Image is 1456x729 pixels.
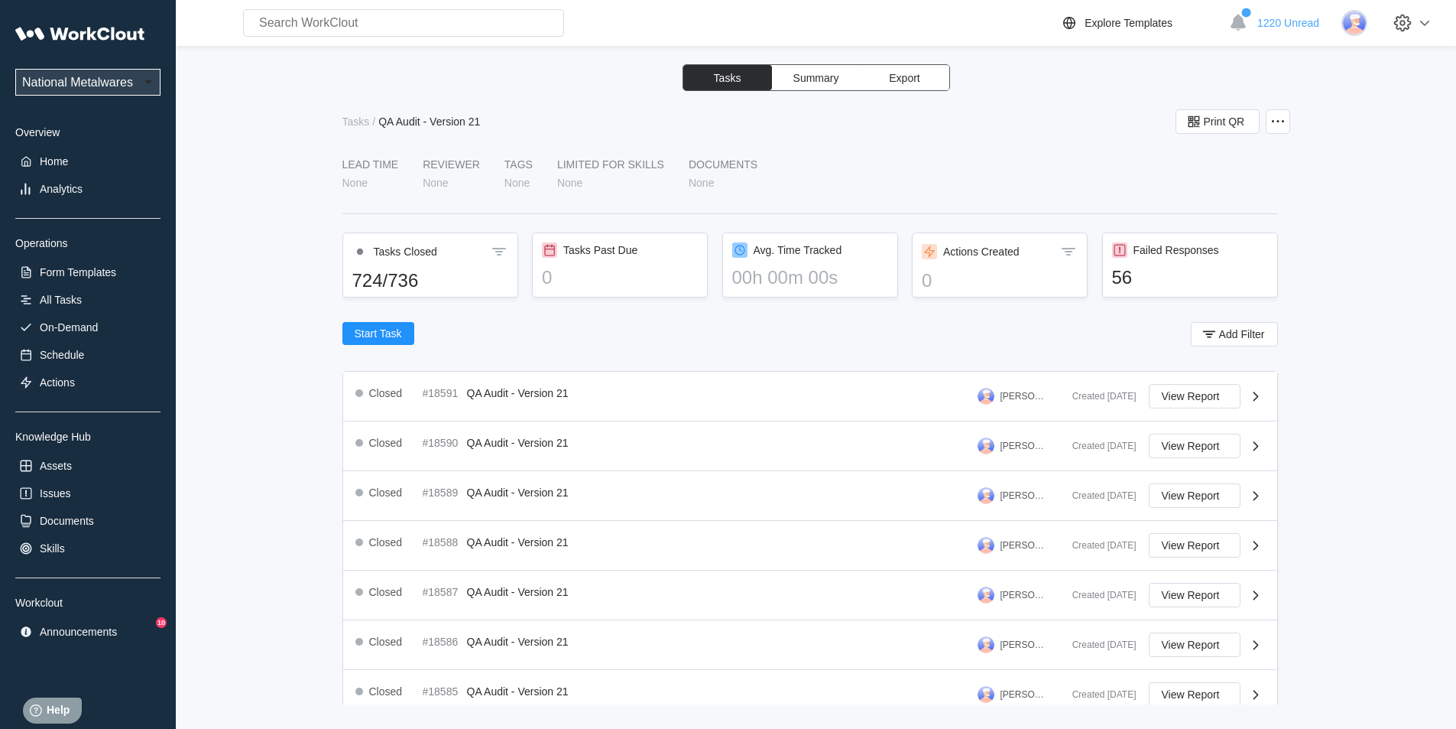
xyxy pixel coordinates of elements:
div: Knowledge Hub [15,431,161,443]
button: Export [861,65,949,90]
span: QA Audit - Version 21 [467,437,569,449]
a: Issues [15,483,161,504]
div: None [557,177,582,189]
a: Assets [15,455,161,477]
div: / [372,116,375,128]
span: Tasks [714,73,741,83]
div: Created [DATE] [1060,490,1137,501]
div: Created [DATE] [1060,640,1137,650]
div: Actions [40,376,75,389]
a: Explore Templates [1060,14,1221,32]
button: View Report [1149,384,1240,408]
a: Closed#18586QA Audit - Version 21[PERSON_NAME]Created [DATE]View Report [343,620,1277,670]
a: Form Templates [15,262,161,283]
div: Overview [15,126,161,138]
img: user-3.png [978,388,994,405]
div: Tasks [342,116,370,128]
div: [PERSON_NAME] [1000,441,1048,451]
a: Tasks [342,116,373,128]
div: Analytics [40,183,83,195]
span: Export [889,73,919,83]
span: QA Audit - Version 21 [467,636,569,648]
div: None [423,177,448,189]
div: Created [DATE] [1060,391,1137,402]
div: Reviewer [423,158,480,171]
div: LIMITED FOR SKILLS [557,158,664,171]
button: View Report [1149,434,1240,458]
a: Closed#18588QA Audit - Version 21[PERSON_NAME]Created [DATE]View Report [343,521,1277,571]
div: Closed [369,487,403,499]
button: View Report [1149,583,1240,607]
div: Schedule [40,349,84,361]
div: [PERSON_NAME] [1000,590,1048,600]
div: [PERSON_NAME] [1000,640,1048,650]
button: View Report [1149,682,1240,707]
div: Avg. Time Tracked [754,244,842,256]
div: None [342,177,368,189]
span: QA Audit - Version 21 [467,487,569,499]
span: View Report [1162,540,1220,551]
a: All Tasks [15,289,161,311]
span: View Report [1162,391,1220,402]
div: Skills [40,542,65,555]
div: [PERSON_NAME] [1000,540,1048,551]
div: Documents [689,158,757,171]
a: Actions [15,372,161,393]
div: Assets [40,460,72,472]
div: #18591 [423,387,461,399]
a: Schedule [15,344,161,366]
div: Tags [504,158,533,171]
button: Print QR [1176,109,1260,134]
button: View Report [1149,633,1240,657]
div: Created [DATE] [1060,441,1137,451]
a: Skills [15,538,161,559]
span: View Report [1162,640,1220,650]
div: Created [DATE] [1060,540,1137,551]
div: #18585 [423,685,461,698]
button: View Report [1149,483,1240,508]
div: Form Templates [40,266,116,278]
span: View Report [1162,590,1220,600]
span: QA Audit - Version 21 [467,586,569,598]
div: None [504,177,530,189]
div: #18586 [423,636,461,648]
a: Closed#18585QA Audit - Version 21[PERSON_NAME]Created [DATE]View Report [343,670,1277,720]
span: QA Audit - Version 21 [467,387,569,399]
div: #18589 [423,487,461,499]
img: user-3.png [978,487,994,504]
div: #18588 [423,536,461,548]
span: View Report [1162,490,1220,501]
div: Tasks Closed [374,246,437,258]
span: Print QR [1204,116,1245,127]
img: user-3.png [978,636,994,653]
div: On-Demand [40,321,98,334]
span: View Report [1162,689,1220,700]
a: Announcements [15,621,161,643]
div: Created [DATE] [1060,590,1137,600]
div: Issues [40,487,70,500]
div: Home [40,155,68,168]
div: 0 [922,270,1078,291]
div: LEAD TIME [342,158,399,171]
img: user-3.png [978,686,994,703]
div: 724/736 [352,270,508,291]
button: Tasks [683,65,772,90]
a: Analytics [15,178,161,200]
div: Actions Created [943,246,1020,258]
div: Tasks Past Due [563,244,637,256]
a: Home [15,151,161,172]
span: QA Audit - Version 21 [467,685,569,698]
button: Summary [772,65,861,90]
img: user-3.png [978,587,994,604]
div: Closed [369,586,403,598]
div: [PERSON_NAME] [1000,391,1048,402]
div: Closed [369,387,403,399]
div: Workclout [15,597,161,609]
a: On-Demand [15,317,161,338]
div: [PERSON_NAME] [1000,689,1048,700]
a: Closed#18589QA Audit - Version 21[PERSON_NAME]Created [DATE]View Report [343,471,1277,521]
div: Announcements [40,626,117,638]
div: 10 [156,617,167,628]
div: #18590 [423,437,461,449]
